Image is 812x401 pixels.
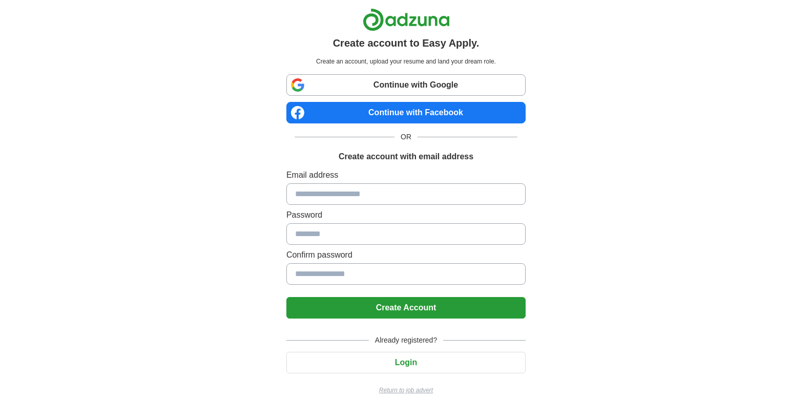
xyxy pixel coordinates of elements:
[286,352,526,373] button: Login
[333,35,480,51] h1: Create account to Easy Apply.
[286,358,526,367] a: Login
[363,8,450,31] img: Adzuna logo
[369,335,443,346] span: Already registered?
[286,169,526,181] label: Email address
[288,57,524,66] p: Create an account, upload your resume and land your dream role.
[394,132,418,142] span: OR
[286,249,526,261] label: Confirm password
[286,74,526,96] a: Continue with Google
[339,151,473,163] h1: Create account with email address
[286,102,526,123] a: Continue with Facebook
[286,297,526,319] button: Create Account
[286,386,526,395] a: Return to job advert
[286,209,526,221] label: Password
